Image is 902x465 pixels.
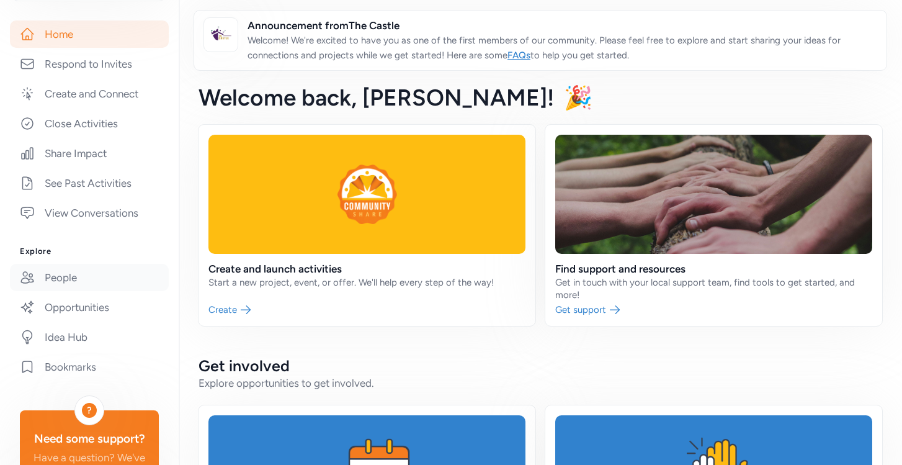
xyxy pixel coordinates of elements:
[248,33,877,63] p: Welcome! We're excited to have you as one of the first members of our community. Please feel free...
[248,18,877,33] span: Announcement from The Castle
[10,140,169,167] a: Share Impact
[82,403,97,418] div: ?
[10,110,169,137] a: Close Activities
[199,84,554,111] span: Welcome back , [PERSON_NAME]!
[20,246,159,256] h3: Explore
[10,169,169,197] a: See Past Activities
[199,356,882,376] h2: Get involved
[207,21,234,48] img: logo
[10,20,169,48] a: Home
[564,84,592,111] span: 🎉
[507,50,530,61] a: FAQs
[10,353,169,381] a: Bookmarks
[10,50,169,78] a: Respond to Invites
[10,294,169,321] a: Opportunities
[30,430,149,448] div: Need some support?
[10,80,169,107] a: Create and Connect
[10,323,169,351] a: Idea Hub
[199,376,882,391] div: Explore opportunities to get involved.
[10,264,169,291] a: People
[10,199,169,227] a: View Conversations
